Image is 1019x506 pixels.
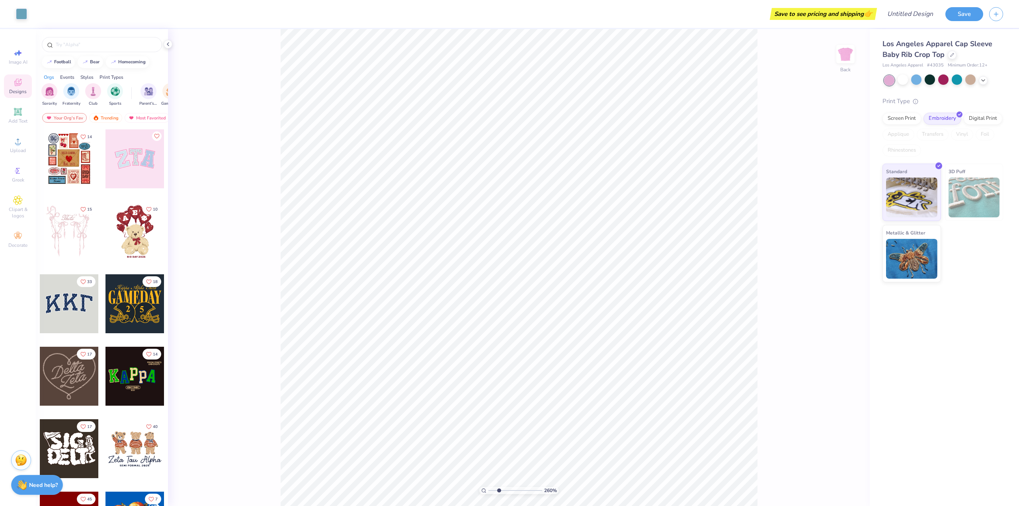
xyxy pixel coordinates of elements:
[60,74,74,81] div: Events
[106,56,149,68] button: homecoming
[949,167,965,176] span: 3D Puff
[62,83,80,107] button: filter button
[8,242,27,248] span: Decorate
[87,280,92,284] span: 33
[78,56,103,68] button: bear
[772,8,875,20] div: Save to see pricing and shipping
[927,62,944,69] span: # 43035
[9,59,27,65] span: Image AI
[152,131,162,141] button: Like
[62,83,80,107] div: filter for Fraternity
[976,129,994,141] div: Foil
[161,83,180,107] button: filter button
[886,178,937,217] img: Standard
[951,129,973,141] div: Vinyl
[42,56,75,68] button: football
[143,349,161,359] button: Like
[85,83,101,107] button: filter button
[882,113,921,125] div: Screen Print
[87,352,92,356] span: 17
[923,113,961,125] div: Embroidery
[42,113,87,123] div: Your Org's Fav
[87,497,92,501] span: 45
[886,239,937,279] img: Metallic & Glitter
[54,60,71,64] div: football
[144,87,153,96] img: Parent's Weekend Image
[161,83,180,107] div: filter for Game Day
[41,83,57,107] button: filter button
[153,207,158,211] span: 10
[87,425,92,429] span: 17
[153,425,158,429] span: 40
[85,83,101,107] div: filter for Club
[143,421,161,432] button: Like
[949,178,1000,217] img: 3D Puff
[882,97,1003,106] div: Print Type
[964,113,1002,125] div: Digital Print
[544,487,557,494] span: 260 %
[8,118,27,124] span: Add Text
[111,87,120,96] img: Sports Image
[77,276,96,287] button: Like
[110,60,117,64] img: trend_line.gif
[882,145,921,156] div: Rhinestones
[840,66,851,73] div: Back
[90,60,100,64] div: bear
[139,101,158,107] span: Parent's Weekend
[139,83,158,107] button: filter button
[153,280,158,284] span: 18
[89,101,98,107] span: Club
[44,74,54,81] div: Orgs
[107,83,123,107] div: filter for Sports
[864,9,873,18] span: 👉
[29,481,58,489] strong: Need help?
[107,83,123,107] button: filter button
[89,87,98,96] img: Club Image
[143,276,161,287] button: Like
[9,88,27,95] span: Designs
[153,352,158,356] span: 14
[93,115,99,121] img: trending.gif
[145,494,161,504] button: Like
[128,115,135,121] img: most_fav.gif
[77,131,96,142] button: Like
[12,177,24,183] span: Greek
[917,129,949,141] div: Transfers
[882,129,914,141] div: Applique
[45,87,54,96] img: Sorority Image
[143,204,161,215] button: Like
[4,206,32,219] span: Clipart & logos
[87,135,92,139] span: 14
[80,74,94,81] div: Styles
[886,167,907,176] span: Standard
[882,62,923,69] span: Los Angeles Apparel
[100,74,123,81] div: Print Types
[139,83,158,107] div: filter for Parent's Weekend
[82,60,88,64] img: trend_line.gif
[46,60,53,64] img: trend_line.gif
[118,60,146,64] div: homecoming
[77,204,96,215] button: Like
[89,113,122,123] div: Trending
[166,87,175,96] img: Game Day Image
[87,207,92,211] span: 15
[62,101,80,107] span: Fraternity
[881,6,939,22] input: Untitled Design
[42,101,57,107] span: Sorority
[77,421,96,432] button: Like
[109,101,121,107] span: Sports
[948,62,988,69] span: Minimum Order: 12 +
[46,115,52,121] img: most_fav.gif
[155,497,158,501] span: 7
[886,229,925,237] span: Metallic & Glitter
[67,87,76,96] img: Fraternity Image
[10,147,26,154] span: Upload
[945,7,983,21] button: Save
[77,494,96,504] button: Like
[55,41,157,49] input: Try "Alpha"
[77,349,96,359] button: Like
[882,39,992,59] span: Los Angeles Apparel Cap Sleeve Baby Rib Crop Top
[41,83,57,107] div: filter for Sorority
[837,46,853,62] img: Back
[161,101,180,107] span: Game Day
